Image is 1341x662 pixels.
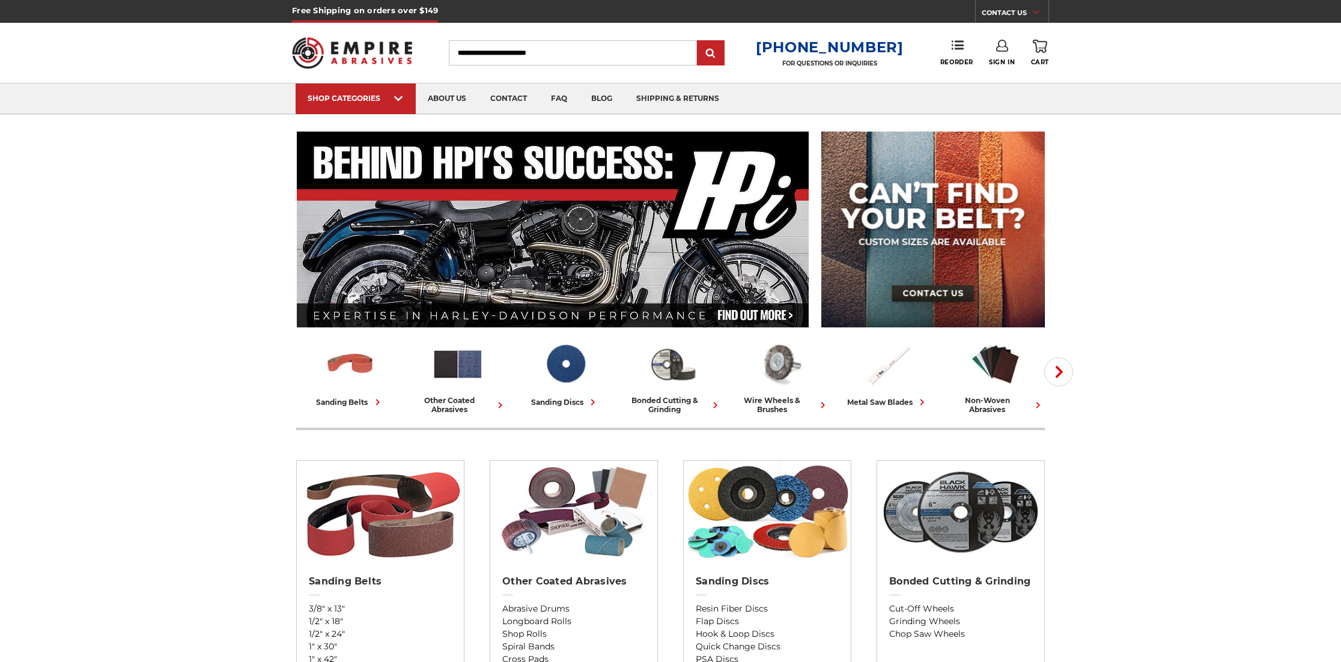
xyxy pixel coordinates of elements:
input: Submit [699,41,723,65]
a: 3/8" x 13" [309,603,452,615]
img: Metal Saw Blades [862,338,914,390]
a: wire wheels & brushes [731,338,829,414]
a: Chop Saw Wheels [889,628,1032,640]
a: Grinding Wheels [889,615,1032,628]
a: Shop Rolls [502,628,645,640]
h2: Bonded Cutting & Grinding [889,575,1032,588]
img: Sanding Discs [539,338,592,390]
div: sanding belts [317,396,384,408]
div: bonded cutting & grinding [624,396,722,414]
a: contact [478,84,539,114]
h2: Sanding Discs [696,575,839,588]
a: metal saw blades [839,338,937,408]
span: Cart [1031,58,1049,66]
div: other coated abrasives [409,396,506,414]
a: about us [416,84,478,114]
a: 1/2" x 24" [309,628,452,640]
a: Spiral Bands [502,640,645,653]
a: Cut-Off Wheels [889,603,1032,615]
button: Next [1044,357,1073,386]
img: Bonded Cutting & Grinding [877,461,1044,563]
p: FOR QUESTIONS OR INQUIRIES [756,59,904,67]
a: bonded cutting & grinding [624,338,722,414]
a: non-woven abrasives [946,338,1044,414]
a: Abrasive Drums [502,603,645,615]
div: non-woven abrasives [946,396,1044,414]
a: Longboard Rolls [502,615,645,628]
a: other coated abrasives [409,338,506,414]
img: Non-woven Abrasives [969,338,1022,390]
a: Quick Change Discs [696,640,839,653]
a: CONTACT US [982,6,1048,23]
img: Other Coated Abrasives [490,461,657,563]
a: sanding belts [301,338,399,408]
img: Sanding Belts [324,338,377,390]
span: Sign In [989,58,1015,66]
div: sanding discs [531,396,599,408]
h2: Other Coated Abrasives [502,575,645,588]
span: Reorder [940,58,973,66]
a: Resin Fiber Discs [696,603,839,615]
a: Cart [1031,40,1049,66]
div: wire wheels & brushes [731,396,829,414]
a: faq [539,84,579,114]
div: SHOP CATEGORIES [308,94,404,103]
img: Empire Abrasives [292,29,412,76]
a: [PHONE_NUMBER] [756,38,904,56]
img: Other Coated Abrasives [431,338,484,390]
a: sanding discs [516,338,614,408]
img: Sanding Belts [297,461,464,563]
img: Wire Wheels & Brushes [754,338,807,390]
a: Hook & Loop Discs [696,628,839,640]
a: Flap Discs [696,615,839,628]
img: promo banner for custom belts. [821,132,1045,327]
a: blog [579,84,624,114]
img: Sanding Discs [684,461,851,563]
a: 1" x 30" [309,640,452,653]
img: Bonded Cutting & Grinding [646,338,699,390]
a: 1/2" x 18" [309,615,452,628]
a: shipping & returns [624,84,731,114]
a: Reorder [940,40,973,65]
h2: Sanding Belts [309,575,452,588]
img: Banner for an interview featuring Horsepower Inc who makes Harley performance upgrades featured o... [297,132,809,327]
div: metal saw blades [847,396,928,408]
